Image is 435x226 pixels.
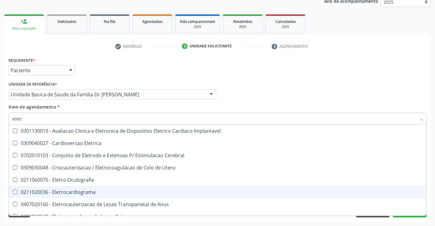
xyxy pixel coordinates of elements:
[13,153,422,158] div: 0702010103 - Conjunto de Eletrodo e Extensao P/ Estimulacao Cerebral
[9,80,57,89] label: Unidade de referência
[182,43,187,49] div: 2
[13,214,422,219] div: 0401010040 - Eletrocoagulacao de Lesao Cutanea
[9,104,56,110] span: Item de agendamento
[9,26,40,31] div: Nova marcação
[13,177,422,182] div: 0211060070 - Eletro-Oculografia
[275,19,296,24] span: Cancelados
[180,24,215,29] div: 2025
[13,190,422,195] div: 0211020036 - Eletrocardiograma
[21,18,27,25] div: person_add
[13,113,416,125] input: Buscar por procedimentos
[13,141,422,146] div: 0309040027 - Cardioversao Eletrica
[227,24,258,29] div: 2025
[57,19,76,24] span: Solicitados
[190,43,232,49] div: Unidade solicitante
[233,19,252,24] span: Resolvidos
[9,56,35,65] label: Requerente
[270,24,301,29] div: 2025
[11,91,204,98] span: Unidade Basica de Saude da Familia Dr [PERSON_NAME]
[180,19,215,24] span: Não compareceram
[104,19,115,24] span: Na fila
[13,165,422,170] div: 0309030048 - Criocauterizacao / Eletrocoagulacao de Colo de Utero
[142,19,162,24] span: Agendados
[11,67,63,73] span: Paciente
[13,128,422,133] div: 0301130019 - Avaliacao Clinica e Eletronica de Dispositivo Eletrico Cardiaco Implantavel
[13,202,422,207] div: 0407020160 - Eletrocauterizacao de Lesao Transparietal de Anus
